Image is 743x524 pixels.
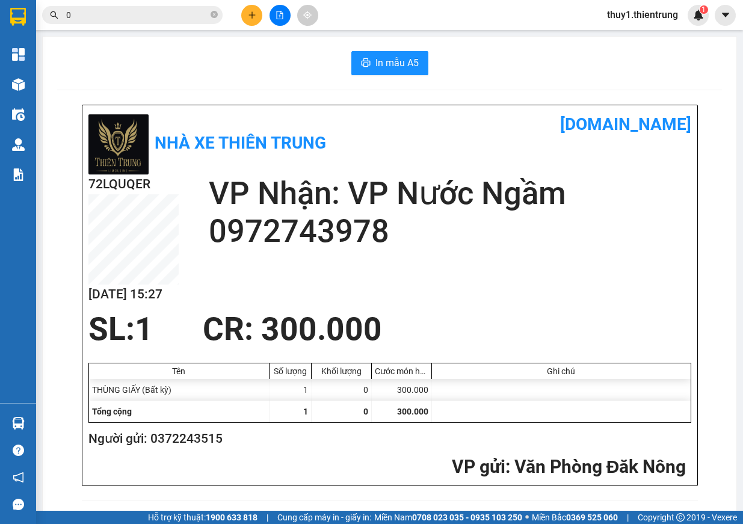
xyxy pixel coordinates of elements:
[351,51,428,75] button: printerIn mẫu A5
[13,445,24,456] span: question-circle
[303,407,308,416] span: 1
[12,168,25,181] img: solution-icon
[267,511,268,524] span: |
[273,366,308,376] div: Số lượng
[525,515,529,520] span: ⚪️
[88,114,149,174] img: logo.jpg
[715,5,736,26] button: caret-down
[88,455,686,479] h2: : Văn Phòng Đăk Nông
[88,429,686,449] h2: Người gửi: 0372243515
[148,511,257,524] span: Hỗ trợ kỹ thuật:
[361,58,371,69] span: printer
[88,285,179,304] h2: [DATE] 15:27
[12,48,25,61] img: dashboard-icon
[627,511,629,524] span: |
[676,513,685,522] span: copyright
[277,511,371,524] span: Cung cấp máy in - giấy in:
[88,174,179,194] h2: 72LQUQER
[297,5,318,26] button: aim
[12,138,25,151] img: warehouse-icon
[209,174,691,212] h2: VP Nhận: VP Nước Ngầm
[372,379,432,401] div: 300.000
[10,8,26,26] img: logo-vxr
[66,8,208,22] input: Tìm tên, số ĐT hoặc mã đơn
[700,5,708,14] sup: 1
[375,366,428,376] div: Cước món hàng
[211,10,218,21] span: close-circle
[12,108,25,121] img: warehouse-icon
[276,11,284,19] span: file-add
[203,310,382,348] span: CR : 300.000
[374,511,522,524] span: Miền Nam
[363,407,368,416] span: 0
[597,7,688,22] span: thuy1.thientrung
[88,310,135,348] span: SL:
[270,379,312,401] div: 1
[209,212,691,250] h2: 0972743978
[375,55,419,70] span: In mẫu A5
[211,11,218,18] span: close-circle
[303,11,312,19] span: aim
[315,366,368,376] div: Khối lượng
[13,499,24,510] span: message
[397,407,428,416] span: 300.000
[50,11,58,19] span: search
[92,366,266,376] div: Tên
[701,5,706,14] span: 1
[12,78,25,91] img: warehouse-icon
[89,379,270,401] div: THÙNG GIẤY (Bất kỳ)
[248,11,256,19] span: plus
[566,513,618,522] strong: 0369 525 060
[452,456,505,477] span: VP gửi
[241,5,262,26] button: plus
[135,310,153,348] span: 1
[532,511,618,524] span: Miền Bắc
[270,5,291,26] button: file-add
[412,513,522,522] strong: 0708 023 035 - 0935 103 250
[435,366,688,376] div: Ghi chú
[206,513,257,522] strong: 1900 633 818
[92,407,132,416] span: Tổng cộng
[13,472,24,483] span: notification
[693,10,704,20] img: icon-new-feature
[312,379,372,401] div: 0
[560,114,691,134] b: [DOMAIN_NAME]
[12,417,25,430] img: warehouse-icon
[720,10,731,20] span: caret-down
[155,133,326,153] b: Nhà xe Thiên Trung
